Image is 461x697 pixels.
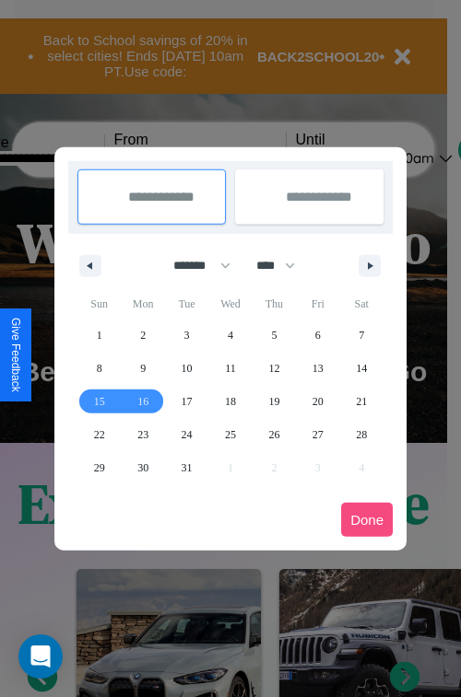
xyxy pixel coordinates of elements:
span: 20 [313,385,324,418]
button: 4 [208,319,252,352]
button: 10 [165,352,208,385]
button: 19 [253,385,296,418]
span: 2 [140,319,146,352]
button: Done [341,503,393,537]
span: 1 [97,319,102,352]
span: Fri [296,289,339,319]
button: 17 [165,385,208,418]
button: 20 [296,385,339,418]
span: 27 [313,418,324,451]
button: 27 [296,418,339,451]
button: 18 [208,385,252,418]
span: 28 [356,418,367,451]
span: 30 [137,451,148,484]
span: Thu [253,289,296,319]
span: Sun [77,289,121,319]
button: 31 [165,451,208,484]
span: 13 [313,352,324,385]
span: 24 [182,418,193,451]
span: 4 [228,319,233,352]
span: Tue [165,289,208,319]
span: 21 [356,385,367,418]
button: 6 [296,319,339,352]
button: 8 [77,352,121,385]
button: 25 [208,418,252,451]
button: 16 [121,385,164,418]
button: 15 [77,385,121,418]
button: 12 [253,352,296,385]
span: Sat [340,289,384,319]
span: 19 [268,385,279,418]
span: Wed [208,289,252,319]
span: 17 [182,385,193,418]
button: 13 [296,352,339,385]
button: 26 [253,418,296,451]
button: 7 [340,319,384,352]
button: 29 [77,451,121,484]
span: 14 [356,352,367,385]
button: 30 [121,451,164,484]
span: 12 [268,352,279,385]
button: 3 [165,319,208,352]
span: 16 [137,385,148,418]
span: 18 [225,385,236,418]
button: 21 [340,385,384,418]
span: 10 [182,352,193,385]
span: 9 [140,352,146,385]
button: 9 [121,352,164,385]
button: 24 [165,418,208,451]
span: 22 [94,418,105,451]
button: 11 [208,352,252,385]
span: 7 [359,319,364,352]
button: 23 [121,418,164,451]
span: 15 [94,385,105,418]
span: 8 [97,352,102,385]
button: 2 [121,319,164,352]
span: Mon [121,289,164,319]
span: 6 [315,319,321,352]
button: 5 [253,319,296,352]
button: 1 [77,319,121,352]
button: 14 [340,352,384,385]
div: Open Intercom Messenger [18,634,63,679]
button: 22 [77,418,121,451]
span: 23 [137,418,148,451]
span: 31 [182,451,193,484]
span: 25 [225,418,236,451]
span: 11 [225,352,236,385]
span: 26 [268,418,279,451]
span: 29 [94,451,105,484]
div: Give Feedback [9,318,22,392]
span: 3 [184,319,190,352]
span: 5 [271,319,277,352]
button: 28 [340,418,384,451]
